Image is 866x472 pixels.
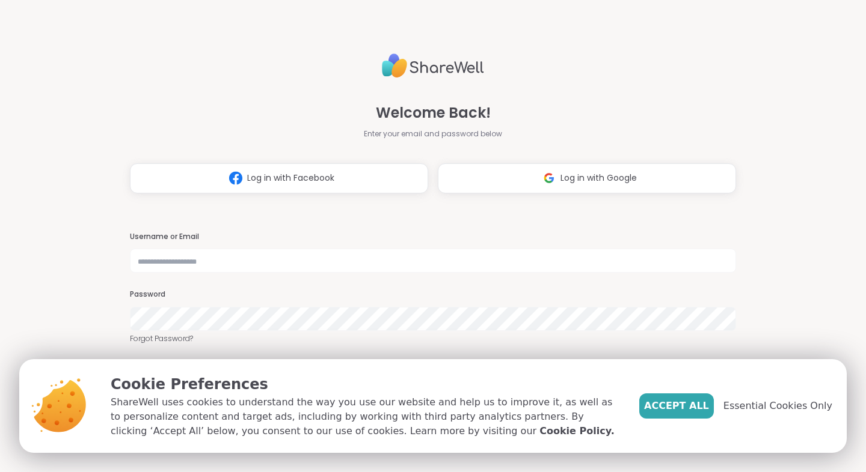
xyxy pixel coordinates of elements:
button: Log in with Facebook [130,163,428,193]
span: Log in with Facebook [247,172,334,184]
h3: Username or Email [130,232,736,242]
span: Log in with Google [560,172,637,184]
p: Cookie Preferences [111,374,620,395]
img: ShareWell Logo [382,49,484,83]
span: Essential Cookies Only [723,399,832,413]
p: ShareWell uses cookies to understand the way you use our website and help us to improve it, as we... [111,395,620,438]
span: Accept All [644,399,709,413]
a: Forgot Password? [130,333,736,344]
h3: Password [130,289,736,300]
img: ShareWell Logomark [224,167,247,189]
img: ShareWell Logomark [538,167,560,189]
button: Accept All [639,393,714,419]
span: Enter your email and password below [364,129,502,139]
span: Welcome Back! [376,102,491,124]
button: Log in with Google [438,163,736,193]
a: Cookie Policy. [539,424,614,438]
